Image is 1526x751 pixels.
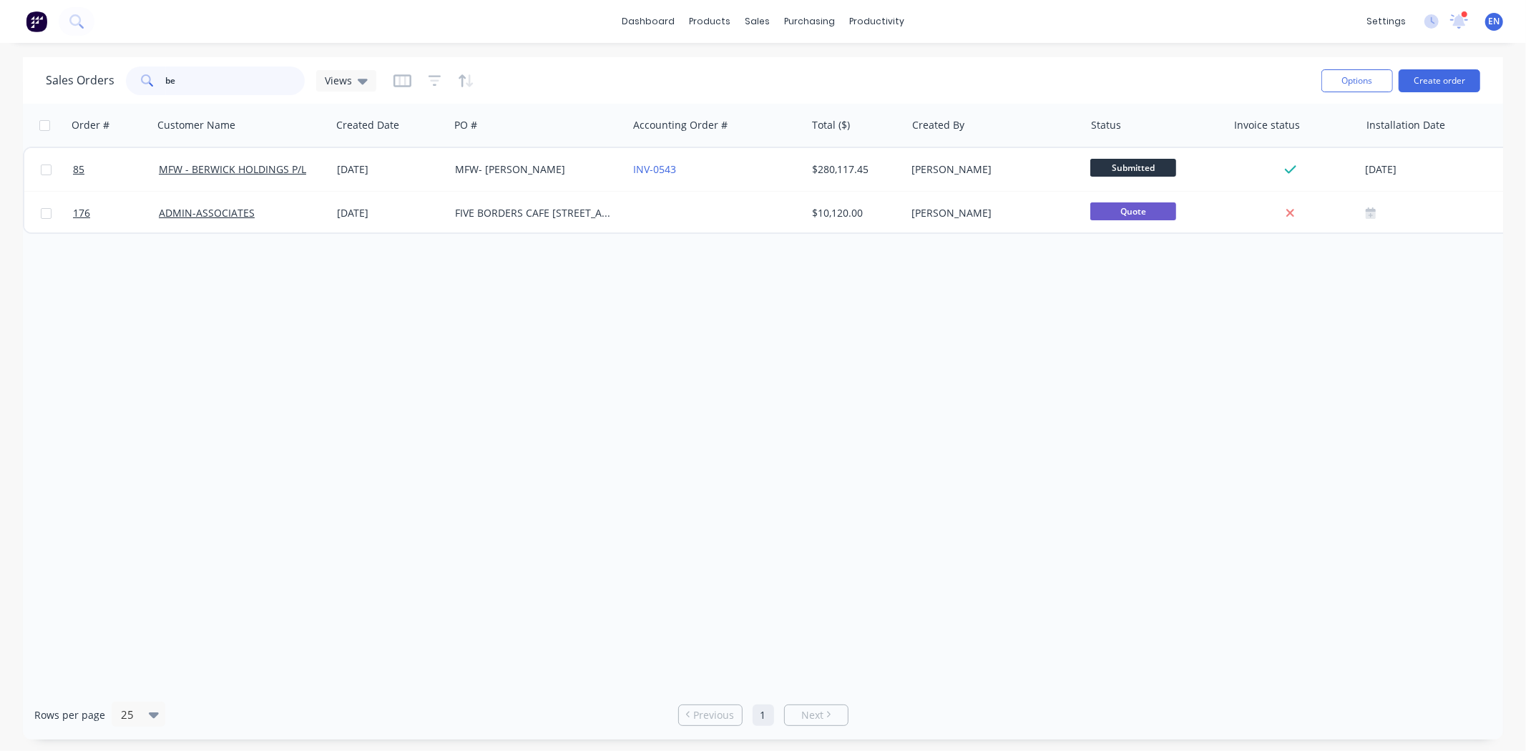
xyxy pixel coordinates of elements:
div: [PERSON_NAME] [912,162,1071,177]
span: EN [1489,15,1500,28]
input: Search... [166,67,305,95]
a: ADMIN-ASSOCIATES [159,206,255,220]
a: Next page [785,708,848,722]
div: settings [1359,11,1413,32]
div: $280,117.45 [812,162,896,177]
a: dashboard [615,11,682,32]
span: Views [325,73,352,88]
div: Customer Name [157,118,235,132]
span: Rows per page [34,708,105,722]
div: PO # [454,118,477,132]
a: INV-0543 [634,162,677,176]
span: Previous [693,708,734,722]
h1: Sales Orders [46,74,114,87]
div: sales [738,11,777,32]
div: [PERSON_NAME] [912,206,1071,220]
a: MFW - BERWICK HOLDINGS P/L [159,162,306,176]
span: Submitted [1090,159,1176,177]
a: Previous page [679,708,742,722]
div: FIVE BORDERS CAFE [STREET_ADDRESS] [455,206,614,220]
span: 176 [73,206,90,220]
div: Installation Date [1366,118,1445,132]
div: Order # [72,118,109,132]
div: MFW- [PERSON_NAME] [455,162,614,177]
a: 85 [73,148,159,191]
div: Created By [912,118,964,132]
button: Options [1321,69,1393,92]
a: Page 1 is your current page [753,705,774,726]
div: Status [1091,118,1121,132]
div: [DATE] [337,206,444,220]
div: purchasing [777,11,842,32]
img: Factory [26,11,47,32]
span: Quote [1090,202,1176,220]
button: Create order [1399,69,1480,92]
div: Accounting Order # [633,118,728,132]
a: 176 [73,192,159,235]
span: Next [801,708,823,722]
ul: Pagination [672,705,854,726]
div: Total ($) [812,118,850,132]
div: Invoice status [1234,118,1300,132]
div: [DATE] [337,162,444,177]
div: $10,120.00 [812,206,896,220]
div: Created Date [336,118,399,132]
div: products [682,11,738,32]
span: 85 [73,162,84,177]
div: [DATE] [1366,161,1520,179]
div: productivity [842,11,911,32]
